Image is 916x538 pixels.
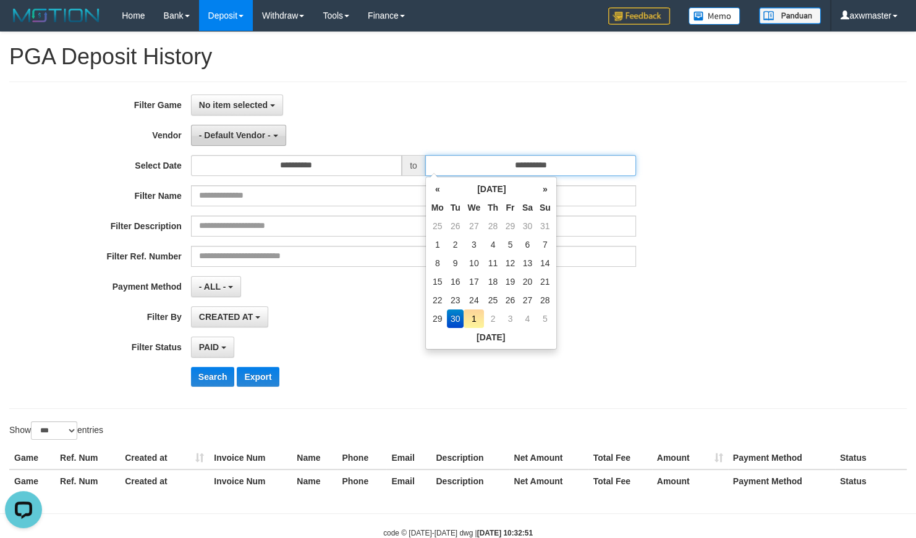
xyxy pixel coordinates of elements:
th: Phone [337,447,386,469]
td: 30 [519,217,536,235]
td: 4 [484,235,502,254]
td: 27 [464,217,484,235]
h1: PGA Deposit History [9,44,907,69]
th: Phone [337,469,386,492]
strong: [DATE] 10:32:51 [477,529,533,537]
small: code © [DATE]-[DATE] dwg | [383,529,533,537]
th: Ref. Num [55,469,120,492]
img: Button%20Memo.svg [689,7,740,25]
td: 12 [502,254,519,272]
select: Showentries [31,421,77,440]
td: 28 [484,217,502,235]
span: No item selected [199,100,268,110]
td: 23 [447,291,464,309]
td: 28 [536,291,554,309]
th: Created at [120,447,209,469]
th: Status [835,447,907,469]
span: to [402,155,425,176]
th: Name [292,469,337,492]
th: Sa [519,198,536,217]
span: CREATED AT [199,312,253,322]
th: Email [386,447,431,469]
td: 2 [484,309,502,328]
td: 11 [484,254,502,272]
th: Tu [447,198,464,217]
th: Fr [502,198,519,217]
th: Th [484,198,502,217]
button: Search [191,367,235,387]
th: Game [9,447,55,469]
th: [DATE] [428,328,554,347]
th: Su [536,198,554,217]
button: CREATED AT [191,306,269,327]
td: 2 [447,235,464,254]
th: Created at [120,469,209,492]
td: 5 [536,309,554,328]
th: « [428,180,447,198]
td: 3 [464,235,484,254]
th: Mo [428,198,447,217]
img: panduan.png [759,7,821,24]
th: Email [386,469,431,492]
label: Show entries [9,421,103,440]
td: 1 [428,235,447,254]
th: Amount [652,447,728,469]
td: 26 [502,291,519,309]
td: 22 [428,291,447,309]
td: 25 [484,291,502,309]
th: We [464,198,484,217]
td: 30 [447,309,464,328]
button: Export [237,367,279,387]
td: 10 [464,254,484,272]
td: 3 [502,309,519,328]
td: 29 [502,217,519,235]
th: Status [835,469,907,492]
td: 8 [428,254,447,272]
th: » [536,180,554,198]
td: 29 [428,309,447,328]
td: 15 [428,272,447,291]
th: [DATE] [447,180,536,198]
th: Name [292,447,337,469]
th: Net Amount [509,447,588,469]
th: Description [431,447,509,469]
td: 31 [536,217,554,235]
th: Net Amount [509,469,588,492]
button: Open LiveChat chat widget [5,5,42,42]
button: - ALL - [191,276,241,297]
td: 21 [536,272,554,291]
td: 4 [519,309,536,328]
th: Total Fee [588,469,652,492]
th: Payment Method [728,469,835,492]
th: Invoice Num [209,469,292,492]
td: 17 [464,272,484,291]
td: 7 [536,235,554,254]
th: Invoice Num [209,447,292,469]
span: - Default Vendor - [199,130,271,140]
th: Description [431,469,509,492]
td: 27 [519,291,536,309]
td: 26 [447,217,464,235]
td: 6 [519,235,536,254]
td: 24 [464,291,484,309]
td: 18 [484,272,502,291]
th: Total Fee [588,447,652,469]
th: Ref. Num [55,447,120,469]
td: 25 [428,217,447,235]
td: 1 [464,309,484,328]
span: - ALL - [199,282,226,292]
td: 20 [519,272,536,291]
td: 13 [519,254,536,272]
button: - Default Vendor - [191,125,286,146]
td: 19 [502,272,519,291]
button: PAID [191,337,234,358]
td: 9 [447,254,464,272]
td: 16 [447,272,464,291]
span: PAID [199,342,219,352]
button: No item selected [191,95,283,116]
td: 5 [502,235,519,254]
img: MOTION_logo.png [9,6,103,25]
th: Game [9,469,55,492]
td: 14 [536,254,554,272]
th: Amount [652,469,728,492]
